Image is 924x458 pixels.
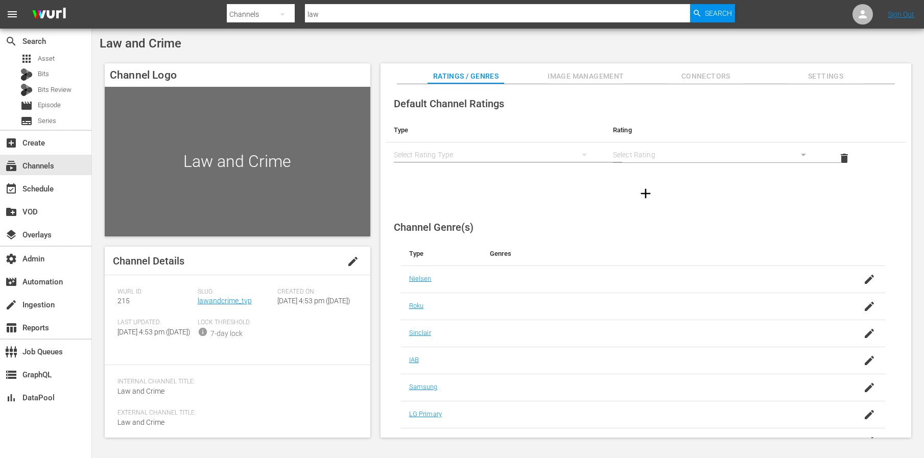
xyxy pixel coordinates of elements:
span: Series [20,115,33,127]
span: Automation [5,276,17,288]
div: Bits [20,68,33,81]
span: Last Updated: [117,319,193,327]
span: Schedule [5,183,17,195]
span: Ingestion [5,299,17,311]
button: delete [832,146,857,171]
a: LG Primary [409,410,442,418]
span: Episode [20,100,33,112]
span: Channels [5,160,17,172]
span: Series [38,116,56,126]
div: 7-day lock [210,328,243,339]
span: Episode [38,100,61,110]
span: GraphQL [5,369,17,381]
span: Slug: [198,288,273,296]
th: Rating [605,118,824,142]
span: Channel Details [113,255,184,267]
span: Settings [788,70,864,83]
span: Job Queues [5,346,17,358]
span: menu [6,8,18,20]
span: Image Management [548,70,624,83]
span: info [198,327,208,337]
a: LG Secondary [409,437,451,445]
a: lawandcrime_tvp [198,297,252,305]
table: simple table [386,118,906,174]
button: Search [690,4,735,22]
span: Lock Threshold: [198,319,273,327]
a: Sign Out [888,10,914,18]
a: Nielsen [409,275,432,282]
span: Reports [5,322,17,334]
span: edit [347,255,359,268]
span: External Channel Title: [117,409,352,417]
span: Search [705,4,732,22]
th: Type [386,118,605,142]
h4: Channel Logo [105,63,370,87]
th: Genres [482,242,832,266]
span: Ratings / Genres [428,70,504,83]
span: Overlays [5,229,17,241]
span: Law and Crime [100,36,181,51]
span: VOD [5,206,17,218]
span: Wurl ID: [117,288,193,296]
a: Sinclair [409,329,431,336]
span: Asset [20,53,33,65]
a: Samsung [409,383,438,391]
span: Created On: [277,288,352,296]
div: Law and Crime [105,87,370,236]
span: [DATE] 4:53 pm ([DATE]) [277,297,350,305]
span: Default Channel Ratings [394,98,504,110]
a: Roku [409,302,424,309]
img: ans4CAIJ8jUAAAAAAAAAAAAAAAAAAAAAAAAgQb4GAAAAAAAAAAAAAAAAAAAAAAAAJMjXAAAAAAAAAAAAAAAAAAAAAAAAgAT5G... [25,3,74,27]
span: Bits [38,69,49,79]
span: Asset [38,54,55,64]
span: Bits Review [38,85,72,95]
span: delete [838,152,850,164]
span: Law and Crime [117,387,164,395]
span: DataPool [5,392,17,404]
span: Create [5,137,17,149]
span: 215 [117,297,130,305]
a: IAB [409,356,419,364]
span: Search [5,35,17,47]
span: Channel Genre(s) [394,221,473,233]
span: Internal Channel Title: [117,378,352,386]
span: Connectors [668,70,744,83]
span: Admin [5,253,17,265]
span: Law and Crime [117,418,164,426]
div: Bits Review [20,84,33,96]
button: edit [341,249,365,274]
th: Type [401,242,482,266]
span: [DATE] 4:53 pm ([DATE]) [117,328,191,336]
